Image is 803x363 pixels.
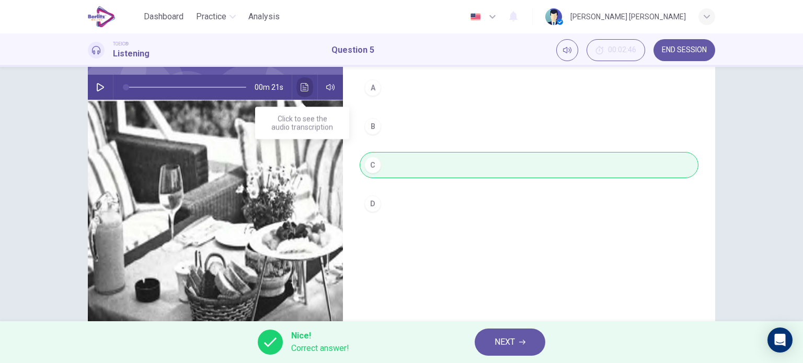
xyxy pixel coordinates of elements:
span: 00:02:46 [608,46,636,54]
div: Mute [556,39,578,61]
button: Click to see the audio transcription [296,75,313,100]
button: END SESSION [653,39,715,61]
button: Practice [192,7,240,26]
img: en [469,13,482,21]
span: Correct answer! [291,342,349,355]
span: END SESSION [662,46,707,54]
span: 00m 21s [255,75,292,100]
button: NEXT [475,329,545,356]
div: Click to see the audio transcription [255,107,349,139]
div: Open Intercom Messenger [767,327,793,353]
span: Analysis [248,10,280,23]
img: Profile picture [545,8,562,25]
img: Photographs [88,100,343,354]
div: Hide [587,39,645,61]
button: 00:02:46 [587,39,645,61]
div: [PERSON_NAME] [PERSON_NAME] [570,10,686,23]
button: Analysis [244,7,284,26]
button: Dashboard [140,7,188,26]
h1: Listening [113,48,150,60]
span: TOEIC® [113,40,129,48]
span: NEXT [495,335,515,349]
h1: Question 5 [331,44,374,56]
a: EduSynch logo [88,6,140,27]
span: Dashboard [144,10,183,23]
span: Practice [196,10,226,23]
span: Nice! [291,330,349,342]
img: EduSynch logo [88,6,116,27]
